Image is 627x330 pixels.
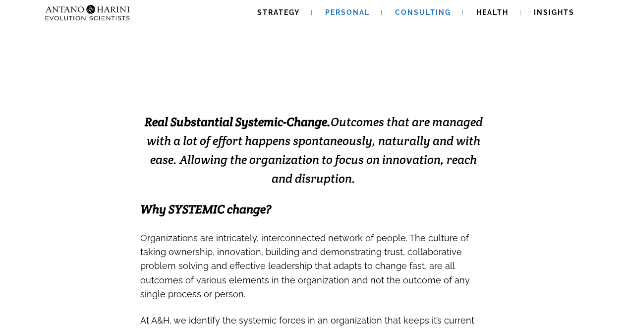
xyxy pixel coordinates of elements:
[257,8,300,16] span: Strategy
[476,8,509,16] span: Health
[145,114,331,130] strong: Real Substantial Systemic-Change.
[140,233,470,299] span: Organizations are intricately, interconnected network of people. The culture of taking ownership,...
[115,52,512,76] strong: EXCELLENCE INSTALLATION. ENABLED.
[395,8,451,16] span: Consulting
[534,8,574,16] span: Insights
[140,201,271,217] span: Why SYSTEMIC change?
[145,114,483,186] span: Outcomes that are managed with a lot of effort happens spontaneously, naturally and with ease. Al...
[325,8,370,16] span: Personal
